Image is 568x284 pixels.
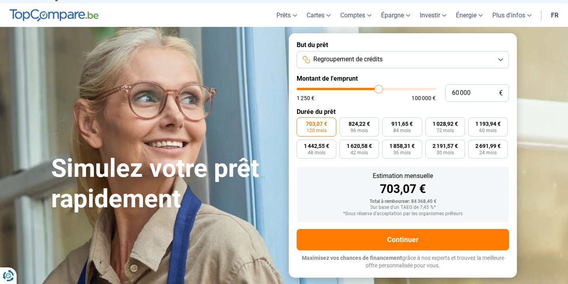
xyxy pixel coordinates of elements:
[302,4,335,27] a: Cartes
[303,205,503,210] div: Sur base d'un TAEG de 7,45 %*
[302,255,402,261] span: Maximisez vos chances de financement
[297,254,509,270] p: grâce à nos experts et trouvez la meilleure offre personnalisée pour vous.
[479,128,497,133] span: 60 mois
[393,128,411,133] span: 84 mois
[297,75,509,82] label: Montant de l'emprunt
[433,143,458,149] span: 2 191,57 €
[297,51,509,68] button: Regroupement de crédits
[391,121,413,127] span: 911,65 €
[303,199,503,204] div: Total à rembourser: 84 368,40 €
[412,95,436,101] span: 100 000 €
[479,150,497,155] span: 24 mois
[303,173,503,179] div: Estimation mensuelle
[10,9,99,22] img: TopCompare
[351,128,368,133] span: 96 mois
[376,4,415,27] a: Épargne
[313,55,383,64] span: Regroupement de crédits
[546,4,563,27] a: fr
[475,143,501,149] span: 2 691,99 €
[303,183,503,195] div: 703,07 €
[272,4,302,27] a: Prêts
[393,150,411,155] span: 36 mois
[488,4,536,27] a: Plus d'infos
[304,143,329,149] span: 1 442,55 €
[306,121,327,127] span: 703,07 €
[436,128,454,133] span: 72 mois
[433,121,458,127] span: 1 028,92 €
[347,143,372,149] span: 1 620,58 €
[351,150,368,155] span: 42 mois
[297,95,314,101] span: 1 250 €
[349,121,370,127] span: 824,22 €
[335,4,376,27] a: Comptes
[51,153,279,214] h1: Simulez votre prêt rapidement
[499,90,503,97] span: €
[297,229,509,250] button: Continuer
[297,108,509,115] label: Durée du prêt
[297,41,509,49] label: But du prêt
[451,4,488,27] a: Énergie
[303,211,503,217] div: *Sous réserve d'acceptation par les organismes prêteurs
[308,150,325,155] span: 48 mois
[475,121,501,127] span: 1 193,94 €
[415,4,451,27] a: Investir
[436,150,454,155] span: 30 mois
[389,143,415,149] span: 1 858,31 €
[307,128,327,133] span: 120 mois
